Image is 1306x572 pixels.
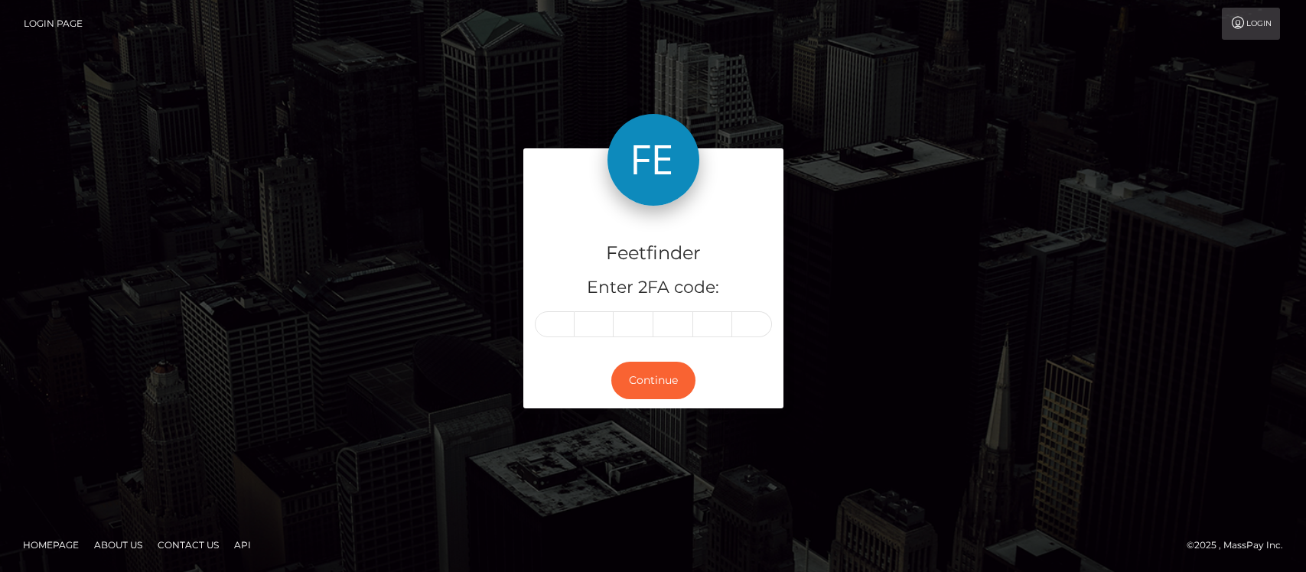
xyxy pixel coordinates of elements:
a: Login Page [24,8,83,40]
h4: Feetfinder [535,240,772,267]
a: About Us [88,533,148,557]
a: Login [1222,8,1280,40]
a: API [228,533,257,557]
button: Continue [611,362,695,399]
a: Contact Us [151,533,225,557]
img: Feetfinder [607,114,699,206]
div: © 2025 , MassPay Inc. [1187,537,1295,554]
a: Homepage [17,533,85,557]
h5: Enter 2FA code: [535,276,772,300]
